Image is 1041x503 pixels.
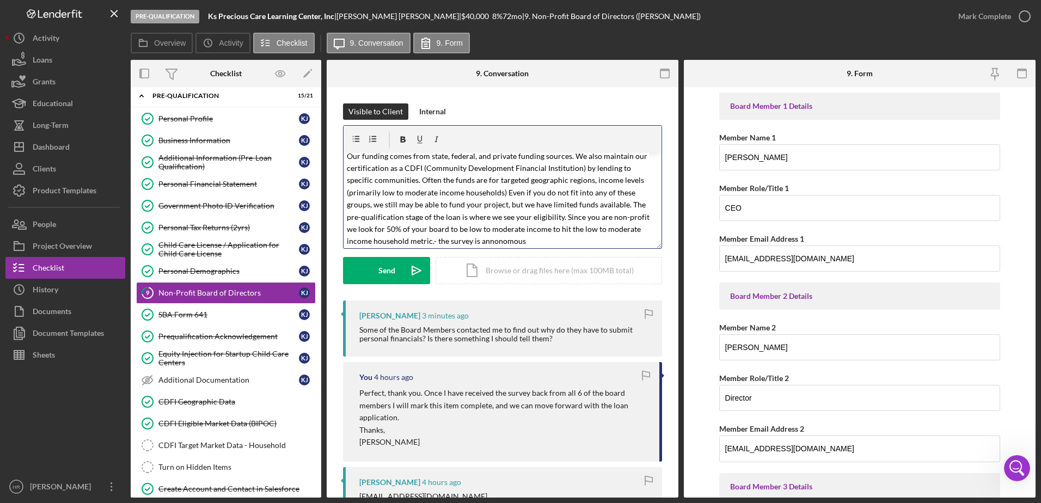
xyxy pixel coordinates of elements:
div: Visible to Client [348,103,403,120]
div: Government Photo ID Verification [158,201,299,210]
div: Checklist [33,257,64,281]
div: | [208,12,336,21]
button: Long-Term [5,114,125,136]
a: Sheets [5,344,125,366]
div: Product Templates [33,180,96,204]
a: Government Photo ID VerificationKJ [136,195,316,217]
button: HR[PERSON_NAME] [5,476,125,498]
button: Visible to Client [343,103,408,120]
label: Overview [154,39,186,47]
img: Profile image for Christina [148,17,170,39]
button: Help [145,340,218,383]
div: K J [299,113,310,124]
text: HR [13,484,20,490]
button: Mark Complete [947,5,1036,27]
span: Help [173,367,190,375]
div: Additional Information (Pre-Loan Qualification) [158,154,299,171]
div: Personal Demographics [158,267,299,275]
p: Thanks, [359,424,648,436]
b: Ks Precious Care Learning Center, Inc [208,11,334,21]
p: How can we help? [22,114,196,133]
div: CDFI Eligible Market Data (BIPOC) [158,419,315,428]
button: 9. Conversation [327,33,411,53]
label: Checklist [277,39,308,47]
button: Checklist [253,33,315,53]
time: 2025-09-17 16:11 [422,478,461,487]
a: CDFI Geographic Data [136,391,316,413]
a: Turn on Hidden Items [136,456,316,478]
a: Activity [5,27,125,49]
div: Pre-Qualification [152,93,286,99]
div: K J [299,200,310,211]
div: 9. Form [847,69,873,78]
div: Activity [33,27,59,52]
button: Documents [5,300,125,322]
div: CDFI Geographic Data [158,397,315,406]
a: Clients [5,158,125,180]
div: You [359,373,372,382]
a: Additional DocumentationKJ [136,369,316,391]
div: Clients [33,158,56,182]
button: Checklist [5,257,125,279]
a: Equity Injection for Startup Child Care CentersKJ [136,347,316,369]
div: K J [299,135,310,146]
div: K J [299,353,310,364]
time: 2025-09-17 20:02 [422,311,469,320]
div: Mark Complete [958,5,1011,27]
div: Documents [33,300,71,325]
div: Long-Term [33,114,69,139]
div: CDFI Target Market Data - Household [158,441,315,450]
div: Additional Documentation [158,376,299,384]
div: Personal Financial Statement [158,180,299,188]
a: Prequalification AcknowledgementKJ [136,326,316,347]
button: Send [343,257,430,284]
a: CDFI Eligible Market Data (BIPOC) [136,413,316,434]
div: Loans [33,49,52,73]
span: Home [24,367,48,375]
label: 9. Form [437,39,463,47]
div: Board Member 1 Details [730,102,990,111]
div: 72 mo [503,12,522,21]
label: Member Name 1 [719,133,776,142]
button: 9. Form [413,33,470,53]
span: Messages [90,367,128,375]
button: Project Overview [5,235,125,257]
button: People [5,213,125,235]
button: Dashboard [5,136,125,158]
iframe: Intercom live chat [1004,455,1030,481]
label: Member Email Address 2 [719,424,804,433]
div: Prequalification Acknowledgement [158,332,299,341]
button: Activity [195,33,250,53]
time: 2025-09-17 16:17 [374,373,413,382]
div: Pre-Qualification [131,10,199,23]
label: Member Role/Title 2 [719,373,789,383]
div: K J [299,309,310,320]
button: Product Templates [5,180,125,201]
a: 9Non-Profit Board of DirectorsKJ [136,282,316,304]
div: | 9. Non-Profit Board of Directors ([PERSON_NAME]) [522,12,701,21]
a: Business InformationKJ [136,130,316,151]
a: Personal DemographicsKJ [136,260,316,282]
button: Document Templates [5,322,125,344]
a: History [5,279,125,300]
div: K J [299,375,310,385]
a: Personal ProfileKJ [136,108,316,130]
div: Some of the Board Members contacted me to find out why do they have to submit personal financials... [359,326,651,343]
label: Member Email Address 1 [719,234,804,243]
div: Educational [33,93,73,117]
div: Personal Profile [158,114,299,123]
div: Create Account and Contact in Salesforce [158,484,315,493]
div: Sheets [33,344,55,369]
div: Child Care License / Application for Child Care License [158,241,299,258]
div: People [33,213,56,238]
label: Activity [219,39,243,47]
div: 15 / 21 [293,93,313,99]
div: [PERSON_NAME] [359,478,420,487]
a: SBA Form 641KJ [136,304,316,326]
div: [PERSON_NAME] [PERSON_NAME] | [336,12,461,21]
